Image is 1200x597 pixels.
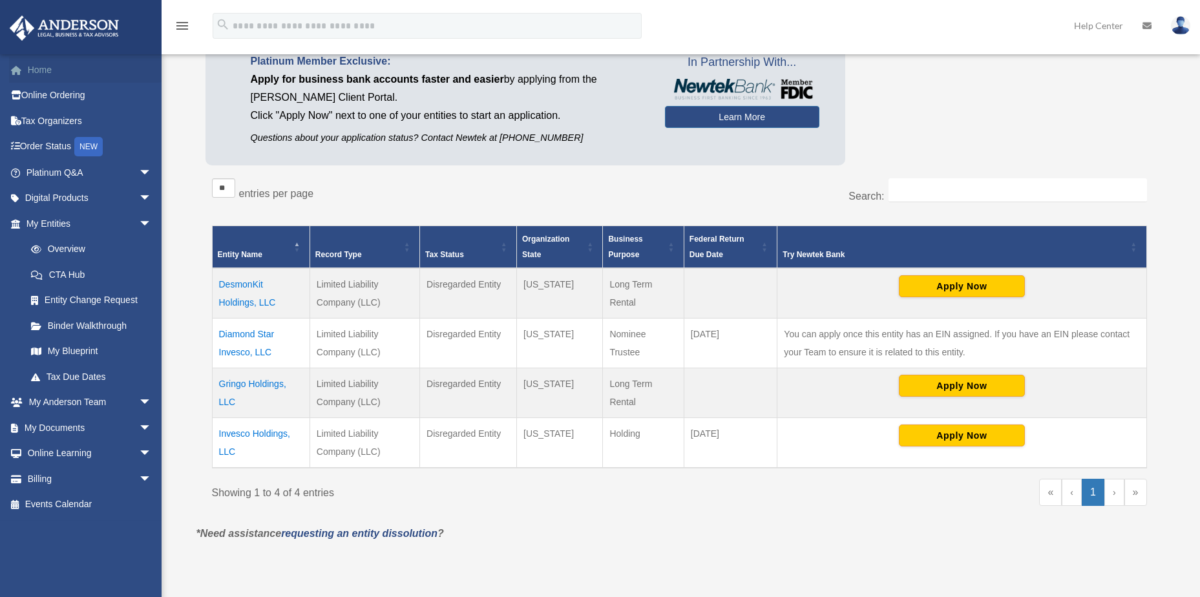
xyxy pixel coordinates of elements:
[6,16,123,41] img: Anderson Advisors Platinum Portal
[517,368,603,418] td: [US_STATE]
[1039,479,1062,506] a: First
[9,466,171,492] a: Billingarrow_drop_down
[9,211,165,236] a: My Entitiesarrow_drop_down
[18,339,165,364] a: My Blueprint
[603,418,684,468] td: Holding
[425,250,464,259] span: Tax Status
[139,390,165,416] span: arrow_drop_down
[18,288,165,313] a: Entity Change Request
[281,528,437,539] a: requesting an entity dissolution
[684,226,777,269] th: Federal Return Due Date: Activate to sort
[665,106,819,128] a: Learn More
[608,235,642,259] span: Business Purpose
[18,364,165,390] a: Tax Due Dates
[239,188,314,199] label: entries per page
[9,160,171,185] a: Platinum Q&Aarrow_drop_down
[212,418,310,468] td: Invesco Holdings, LLC
[420,319,517,368] td: Disregarded Entity
[9,415,171,441] a: My Documentsarrow_drop_down
[420,418,517,468] td: Disregarded Entity
[9,134,171,160] a: Order StatusNEW
[212,268,310,319] td: DesmonKit Holdings, LLC
[216,17,230,32] i: search
[310,226,419,269] th: Record Type: Activate to sort
[603,226,684,269] th: Business Purpose: Activate to sort
[310,268,419,319] td: Limited Liability Company (LLC)
[139,415,165,441] span: arrow_drop_down
[899,275,1025,297] button: Apply Now
[310,368,419,418] td: Limited Liability Company (LLC)
[251,70,646,107] p: by applying from the [PERSON_NAME] Client Portal.
[603,368,684,418] td: Long Term Rental
[689,235,744,259] span: Federal Return Due Date
[139,211,165,237] span: arrow_drop_down
[1062,479,1082,506] a: Previous
[251,74,504,85] span: Apply for business bank accounts faster and easier
[603,319,684,368] td: Nominee Trustee
[310,418,419,468] td: Limited Liability Company (LLC)
[684,319,777,368] td: [DATE]
[18,313,165,339] a: Binder Walkthrough
[420,226,517,269] th: Tax Status: Activate to sort
[517,226,603,269] th: Organization State: Activate to sort
[212,319,310,368] td: Diamond Star Invesco, LLC
[517,418,603,468] td: [US_STATE]
[310,319,419,368] td: Limited Liability Company (LLC)
[212,226,310,269] th: Entity Name: Activate to invert sorting
[1124,479,1147,506] a: Last
[18,236,158,262] a: Overview
[665,52,819,73] span: In Partnership With...
[9,441,171,466] a: Online Learningarrow_drop_down
[9,83,171,109] a: Online Ordering
[899,375,1025,397] button: Apply Now
[1082,479,1104,506] a: 1
[251,52,646,70] p: Platinum Member Exclusive:
[9,492,171,518] a: Events Calendar
[174,23,190,34] a: menu
[9,57,171,83] a: Home
[777,319,1146,368] td: You can apply once this entity has an EIN assigned. If you have an EIN please contact your Team t...
[139,160,165,186] span: arrow_drop_down
[315,250,362,259] span: Record Type
[139,441,165,467] span: arrow_drop_down
[420,368,517,418] td: Disregarded Entity
[783,247,1126,262] div: Try Newtek Bank
[522,235,569,259] span: Organization State
[251,130,646,146] p: Questions about your application status? Contact Newtek at [PHONE_NUMBER]
[899,424,1025,446] button: Apply Now
[139,466,165,492] span: arrow_drop_down
[212,479,670,502] div: Showing 1 to 4 of 4 entries
[420,268,517,319] td: Disregarded Entity
[671,79,813,99] img: NewtekBankLogoSM.png
[777,226,1146,269] th: Try Newtek Bank : Activate to sort
[848,191,884,202] label: Search:
[218,250,262,259] span: Entity Name
[139,185,165,212] span: arrow_drop_down
[684,418,777,468] td: [DATE]
[74,137,103,156] div: NEW
[196,528,444,539] em: *Need assistance ?
[18,262,165,288] a: CTA Hub
[9,185,171,211] a: Digital Productsarrow_drop_down
[212,368,310,418] td: Gringo Holdings, LLC
[517,319,603,368] td: [US_STATE]
[517,268,603,319] td: [US_STATE]
[9,108,171,134] a: Tax Organizers
[174,18,190,34] i: menu
[1171,16,1190,35] img: User Pic
[9,390,171,415] a: My Anderson Teamarrow_drop_down
[1104,479,1124,506] a: Next
[251,107,646,125] p: Click "Apply Now" next to one of your entities to start an application.
[603,268,684,319] td: Long Term Rental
